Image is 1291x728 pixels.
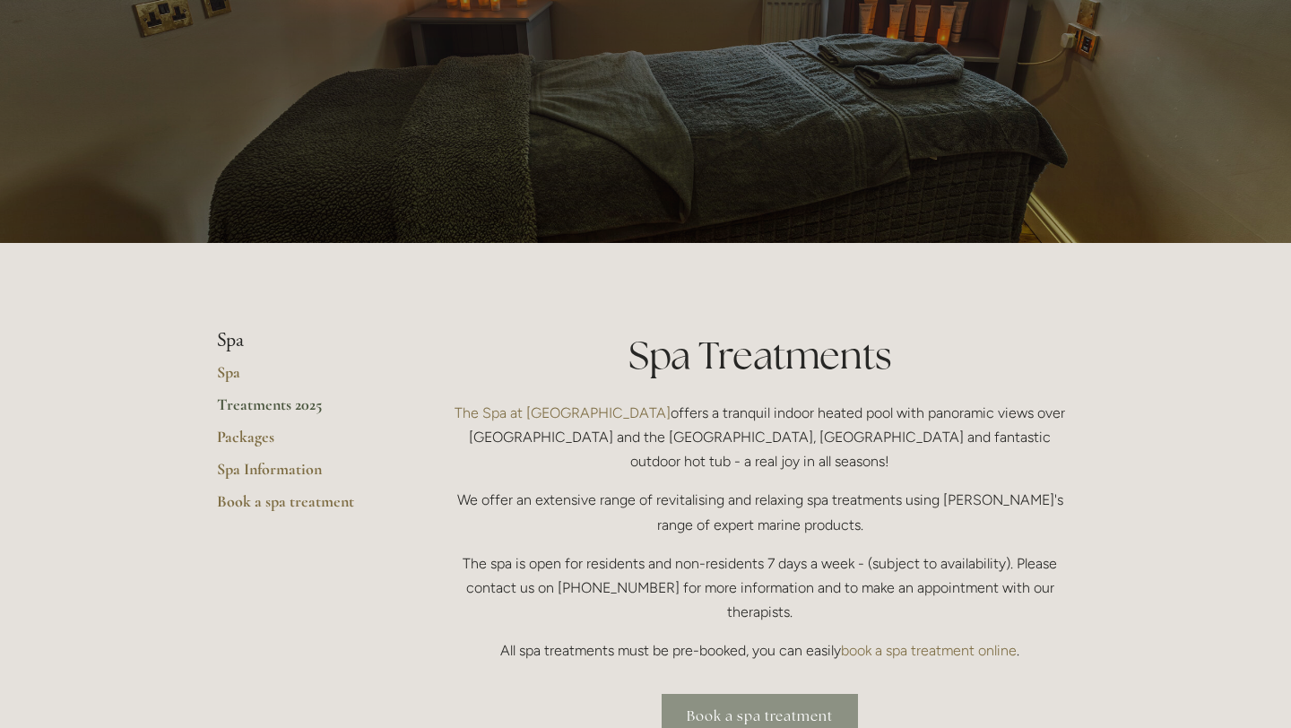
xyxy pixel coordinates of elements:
[217,362,388,394] a: Spa
[217,427,388,459] a: Packages
[446,638,1074,663] p: All spa treatments must be pre-booked, you can easily .
[446,329,1074,382] h1: Spa Treatments
[217,491,388,524] a: Book a spa treatment
[446,551,1074,625] p: The spa is open for residents and non-residents 7 days a week - (subject to availability). Please...
[446,401,1074,474] p: offers a tranquil indoor heated pool with panoramic views over [GEOGRAPHIC_DATA] and the [GEOGRAP...
[217,459,388,491] a: Spa Information
[217,329,388,352] li: Spa
[455,404,671,421] a: The Spa at [GEOGRAPHIC_DATA]
[217,394,388,427] a: Treatments 2025
[446,488,1074,536] p: We offer an extensive range of revitalising and relaxing spa treatments using [PERSON_NAME]'s ran...
[841,642,1017,659] a: book a spa treatment online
